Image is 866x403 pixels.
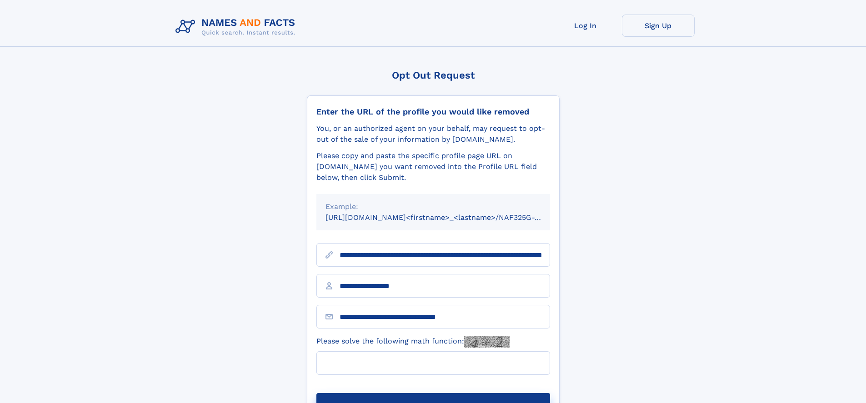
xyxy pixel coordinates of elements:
small: [URL][DOMAIN_NAME]<firstname>_<lastname>/NAF325G-xxxxxxxx [325,213,567,222]
img: Logo Names and Facts [172,15,303,39]
div: Please copy and paste the specific profile page URL on [DOMAIN_NAME] you want removed into the Pr... [316,150,550,183]
a: Sign Up [622,15,695,37]
div: Enter the URL of the profile you would like removed [316,107,550,117]
div: Example: [325,201,541,212]
a: Log In [549,15,622,37]
div: You, or an authorized agent on your behalf, may request to opt-out of the sale of your informatio... [316,123,550,145]
label: Please solve the following math function: [316,336,510,348]
div: Opt Out Request [307,70,560,81]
